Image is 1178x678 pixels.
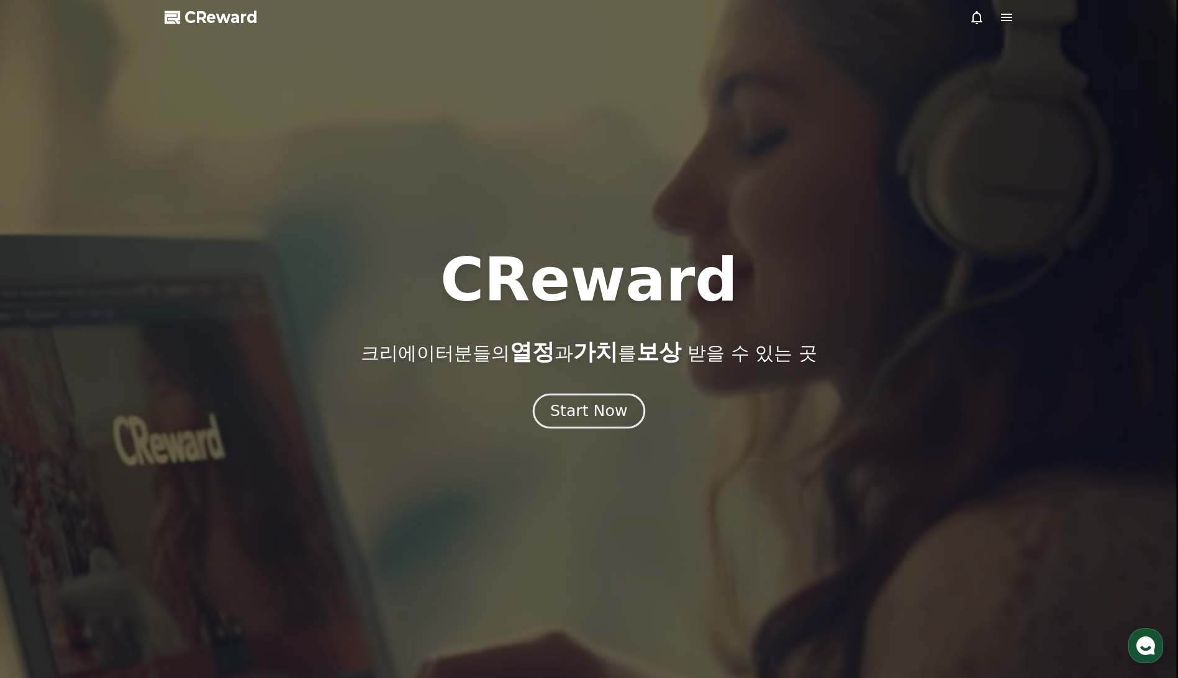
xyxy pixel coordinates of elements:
a: 홈 [4,394,82,425]
div: Start Now [550,400,627,422]
span: 홈 [39,412,47,422]
span: CReward [184,7,258,27]
button: Start Now [533,394,645,429]
span: 가치 [573,339,618,364]
span: 보상 [637,339,681,364]
span: 설정 [192,412,207,422]
a: CReward [165,7,258,27]
p: 크리에이터분들의 과 를 받을 수 있는 곳 [361,340,817,364]
a: 설정 [160,394,238,425]
a: Start Now [535,407,643,418]
a: 대화 [82,394,160,425]
span: 열정 [510,339,555,364]
h1: CReward [440,250,738,310]
span: 대화 [114,413,129,423]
